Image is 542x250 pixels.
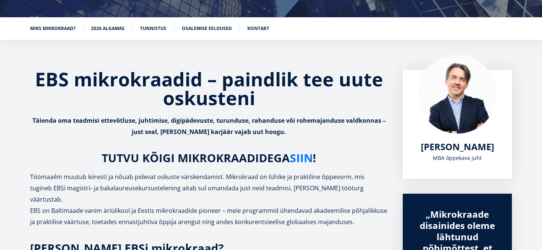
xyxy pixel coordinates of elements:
a: Osalemise eeldused [182,25,232,32]
img: Marko Rillo [418,55,497,134]
a: 2026 algamas [91,25,125,32]
a: Miks mikrokraad? [30,25,76,32]
a: Tunnistus [140,25,166,32]
a: [PERSON_NAME] [421,141,494,152]
strong: Täienda oma teadmisi ettevõtluse, juhtimise, digipädevuste, turunduse, rahanduse või rohemajandus... [32,116,386,136]
div: MBA õppekava juht [418,152,497,164]
a: Kontakt [247,25,269,32]
strong: EBS mikrokraadid – paindlik tee uute oskusteni [35,66,383,111]
a: SIIN [290,152,313,164]
strong: TUTVU KÕIGI MIKROKRAADIDEGA ! [102,150,316,166]
p: Töömaailm muutub kiiresti ja nõuab pidevat oskuste värskendamist. Mikrokraad on lühike ja praktil... [30,171,388,227]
